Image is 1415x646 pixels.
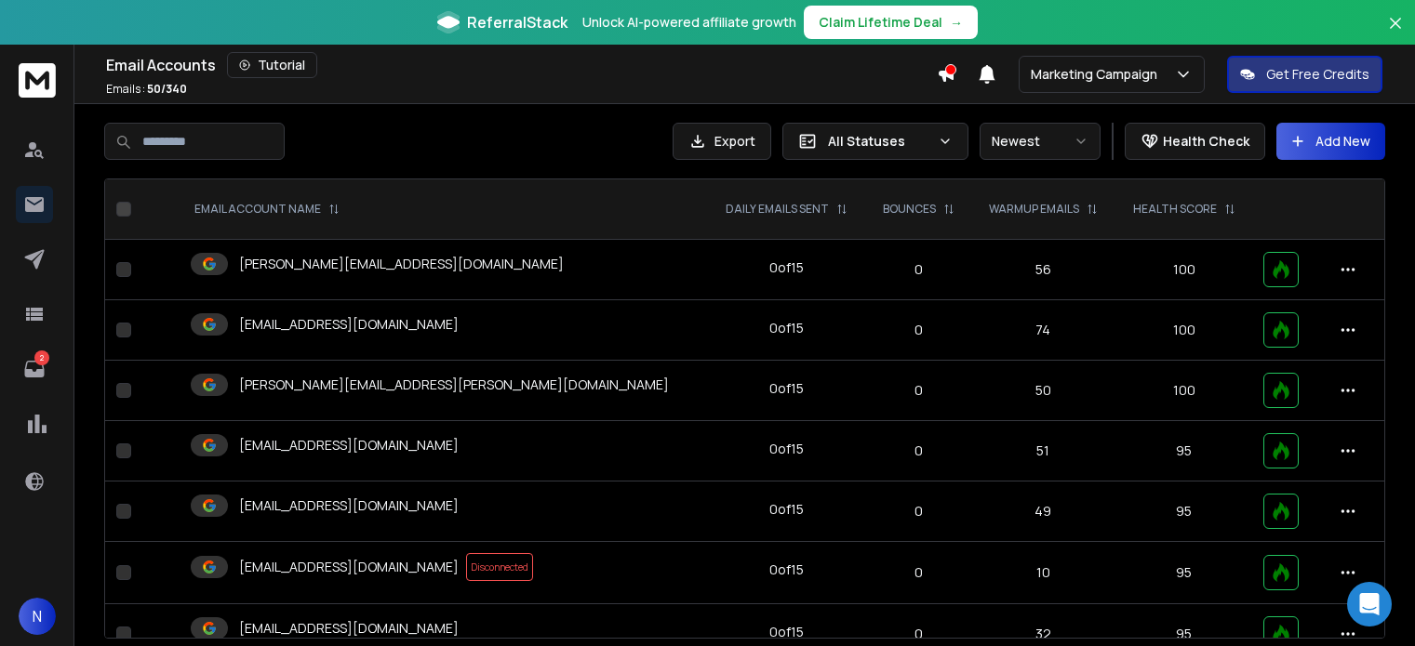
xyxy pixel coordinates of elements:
[769,319,804,337] div: 0 of 15
[971,542,1115,604] td: 10
[239,376,669,394] p: [PERSON_NAME][EMAIL_ADDRESS][PERSON_NAME][DOMAIN_NAME]
[769,560,804,579] div: 0 of 15
[1115,542,1253,604] td: 95
[239,558,459,576] p: [EMAIL_ADDRESS][DOMAIN_NAME]
[239,496,459,515] p: [EMAIL_ADDRESS][DOMAIN_NAME]
[582,13,796,32] p: Unlock AI-powered affiliate growth
[1115,300,1253,361] td: 100
[876,321,959,339] p: 0
[239,436,459,455] p: [EMAIL_ADDRESS][DOMAIN_NAME]
[769,258,804,277] div: 0 of 15
[883,202,936,217] p: BOUNCES
[239,255,564,273] p: [PERSON_NAME][EMAIL_ADDRESS][DOMAIN_NAME]
[1227,56,1382,93] button: Get Free Credits
[989,202,1079,217] p: WARMUP EMAILS
[769,500,804,519] div: 0 of 15
[19,598,56,635] button: N
[876,381,959,400] p: 0
[239,315,459,334] p: [EMAIL_ADDRESS][DOMAIN_NAME]
[828,132,930,151] p: All Statuses
[194,202,340,217] div: EMAIL ACCOUNT NAME
[147,81,187,97] span: 50 / 340
[804,6,978,39] button: Claim Lifetime Deal→
[106,52,937,78] div: Email Accounts
[1266,65,1369,84] p: Get Free Credits
[769,440,804,458] div: 0 of 15
[1115,361,1253,421] td: 100
[971,421,1115,481] td: 51
[1276,123,1385,160] button: Add New
[673,123,771,160] button: Export
[971,361,1115,421] td: 50
[1133,202,1217,217] p: HEALTH SCORE
[1125,123,1265,160] button: Health Check
[34,350,49,365] p: 2
[971,481,1115,542] td: 49
[876,563,959,582] p: 0
[980,123,1101,160] button: Newest
[1383,11,1408,56] button: Close banner
[16,350,53,388] a: 2
[1163,132,1249,151] p: Health Check
[466,553,533,581] span: Disconnected
[971,240,1115,300] td: 56
[876,625,959,643] p: 0
[876,442,959,460] p: 0
[971,300,1115,361] td: 74
[227,52,317,78] button: Tutorial
[876,260,959,279] p: 0
[950,13,963,32] span: →
[769,379,804,398] div: 0 of 15
[876,502,959,521] p: 0
[769,623,804,641] div: 0 of 15
[106,82,187,97] p: Emails :
[1031,65,1165,84] p: Marketing Campaign
[467,11,567,33] span: ReferralStack
[1347,582,1392,626] div: Open Intercom Messenger
[726,202,829,217] p: DAILY EMAILS SENT
[239,619,459,638] p: [EMAIL_ADDRESS][DOMAIN_NAME]
[1115,481,1253,542] td: 95
[1115,421,1253,481] td: 95
[1115,240,1253,300] td: 100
